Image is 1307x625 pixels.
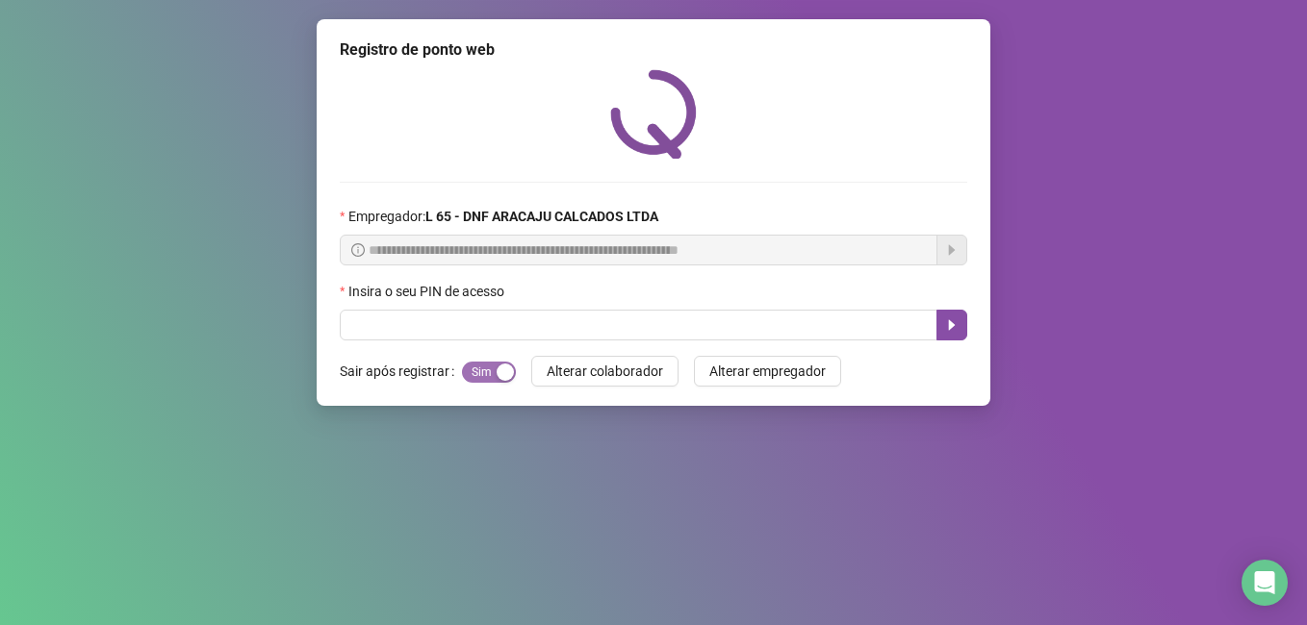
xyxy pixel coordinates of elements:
span: Alterar colaborador [547,361,663,382]
span: Alterar empregador [709,361,826,382]
div: Registro de ponto web [340,38,967,62]
strong: L 65 - DNF ARACAJU CALCADOS LTDA [425,209,658,224]
label: Sair após registrar [340,356,462,387]
button: Alterar colaborador [531,356,679,387]
span: info-circle [351,243,365,257]
label: Insira o seu PIN de acesso [340,281,517,302]
span: Empregador : [348,206,658,227]
button: Alterar empregador [694,356,841,387]
img: QRPoint [610,69,697,159]
div: Open Intercom Messenger [1242,560,1288,606]
span: caret-right [944,317,960,333]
